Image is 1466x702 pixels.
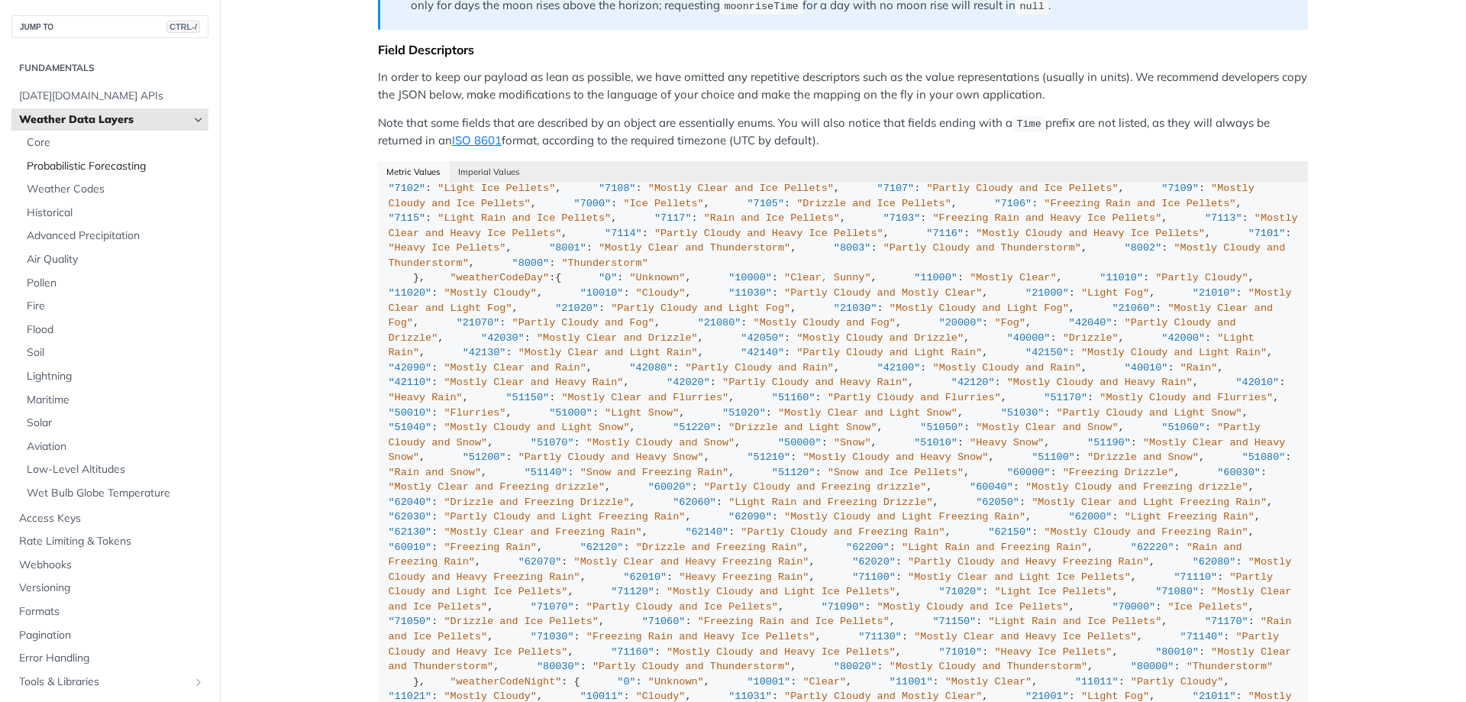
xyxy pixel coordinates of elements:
span: "Mostly Cloudy and Fog" [754,317,896,328]
span: "Light Snow" [605,407,679,419]
span: "21080" [698,317,741,328]
span: "Partly Cloudy and Light Snow" [1057,407,1242,419]
span: "42050" [741,332,784,344]
a: Access Keys [11,507,208,530]
span: "42040" [1069,317,1112,328]
span: "51140" [525,467,568,478]
span: "51030" [1001,407,1045,419]
span: "51020" [722,407,766,419]
span: "Mostly Cloudy and Heavy Ice Pellets" [976,228,1205,239]
span: "42090" [389,362,432,374]
button: Show subpages for Tools & Libraries [192,676,205,688]
span: "Drizzle and Light Snow" [728,422,877,433]
span: "21010" [1193,287,1236,299]
span: "62150" [988,526,1032,538]
span: "11030" [728,287,772,299]
span: "71130" [858,631,902,642]
span: Core [27,135,205,150]
span: "Freezing Drizzle" [1063,467,1174,478]
span: "11011" [1075,676,1119,687]
span: "Heavy Ice Pellets" [389,242,506,254]
span: "11010" [1099,272,1143,283]
span: "Light Ice Pellets" [438,183,555,194]
span: "71100" [852,571,896,583]
span: Pollen [27,276,205,291]
span: "Mostly Cloudy and Heavy Rain" [1007,377,1193,388]
span: "Drizzle and Ice Pellets" [444,616,599,627]
span: "10010" [580,287,624,299]
span: "50010" [389,407,432,419]
span: Advanced Precipitation [27,228,205,244]
button: Hide subpages for Weather Data Layers [192,114,205,126]
a: Versioning [11,577,208,600]
span: Maritime [27,393,205,408]
span: "Light Rain and Ice Pellets" [988,616,1161,627]
span: "62050" [976,497,1019,508]
span: "51080" [1242,451,1286,463]
span: Versioning [19,581,205,596]
span: "21070" [457,317,500,328]
a: Probabilistic Forecasting [19,155,208,178]
span: "Partly Cloudy and Thunderstorm" [593,661,790,672]
span: "Partly Cloudy and Heavy Ice Pellets" [654,228,883,239]
span: "7101" [1248,228,1286,239]
span: "62040" [389,497,432,508]
span: "21001" [1025,691,1069,702]
span: "Partly Cloudy and Light Rain" [796,347,982,358]
span: "7113" [1205,212,1242,224]
span: "7114" [605,228,642,239]
span: "62220" [1131,542,1174,553]
a: Solar [19,412,208,435]
span: "42120" [951,377,995,388]
span: "60020" [648,481,692,493]
span: "7103" [883,212,921,224]
span: "7109" [1161,183,1199,194]
span: "60000" [1007,467,1051,478]
span: "Mostly Clear and Heavy Rain" [444,377,623,388]
a: [DATE][DOMAIN_NAME] APIs [11,85,208,108]
span: "51060" [1161,422,1205,433]
span: "Partly Cloudy and Heavy Snow" [518,451,704,463]
span: "Heavy Snow" [970,437,1044,448]
span: "weatherCodeNight" [450,676,562,687]
span: "Light Freezing Rain" [1125,511,1254,522]
span: "42080" [630,362,673,374]
span: "21030" [834,302,877,314]
span: "Cloudy" [636,287,686,299]
span: "Partly Cloudy and Freezing Rain" [741,526,945,538]
a: Fire [19,295,208,318]
span: "Freezing Rain and Ice Pellets" [698,616,890,627]
span: "7116" [926,228,964,239]
span: "62140" [685,526,728,538]
span: "42110" [389,377,432,388]
span: "0" [617,676,635,687]
span: "Mostly Clear and Heavy Ice Pellets" [389,212,1304,239]
span: "71070" [531,601,574,613]
span: "Drizzle and Snow" [1087,451,1199,463]
span: "40000" [1007,332,1051,344]
span: Soil [27,345,205,361]
span: "Mostly Cloudy and Freezing drizzle" [1025,481,1248,493]
span: "51150" [505,392,549,403]
span: "Drizzle and Freezing Drizzle" [444,497,629,508]
span: "Snow and Ice Pellets" [828,467,964,478]
span: "Mostly Clear and Thunderstorm" [599,242,790,254]
span: "Partly Cloudy and Mostly Clear" [784,691,982,702]
span: "7107" [877,183,915,194]
span: "Rain and Ice Pellets" [389,616,1298,642]
a: Pagination [11,624,208,647]
span: "51120" [772,467,815,478]
span: "Mostly Cloudy and Light Freezing Rain" [784,511,1025,522]
span: "Unknown" [648,676,704,687]
span: "Partly Cloudy and Mostly Clear" [784,287,982,299]
span: Tools & Libraries [19,675,189,690]
span: "Light Rain and Freezing Drizzle" [728,497,932,508]
span: "Mostly Clear and Freezing drizzle" [389,481,605,493]
span: "Light Rain and Ice Pellets" [438,212,611,224]
span: "51010" [914,437,957,448]
span: "0" [599,272,617,283]
span: "11001" [890,676,933,687]
span: "62000" [1069,511,1112,522]
span: "Partly Cloudy and Drizzle" [389,317,1242,344]
span: "Fog" [995,317,1026,328]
